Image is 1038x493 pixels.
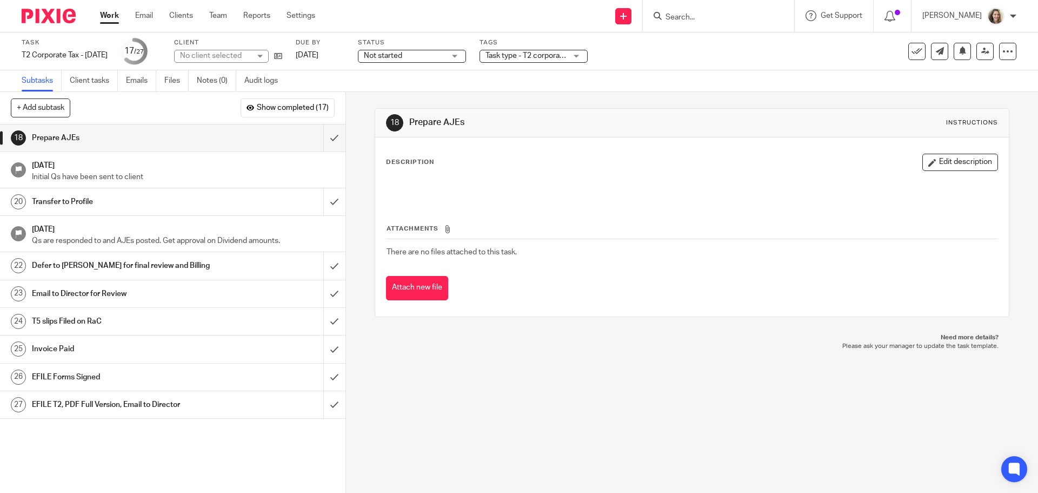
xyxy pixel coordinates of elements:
[126,70,156,91] a: Emails
[32,258,219,274] h1: Defer to [PERSON_NAME] for final review and Billing
[257,104,329,113] span: Show completed (17)
[385,342,998,351] p: Please ask your manager to update the task template.
[32,341,219,357] h1: Invoice Paid
[287,10,315,21] a: Settings
[11,314,26,329] div: 24
[11,130,26,146] div: 18
[946,119,998,127] div: Instructions
[296,51,318,59] span: [DATE]
[387,226,438,232] span: Attachments
[22,9,76,23] img: Pixie
[480,38,588,47] label: Tags
[386,158,434,167] p: Description
[987,8,1004,25] img: IMG_7896.JPG
[135,10,153,21] a: Email
[197,70,236,91] a: Notes (0)
[296,38,344,47] label: Due by
[387,248,517,256] span: There are no files attached to this task.
[11,98,70,117] button: + Add subtask
[11,194,26,209] div: 20
[174,38,282,47] label: Client
[364,52,402,60] span: Not started
[11,370,26,385] div: 26
[32,194,219,210] h1: Transfer to Profile
[209,10,227,21] a: Team
[70,70,118,91] a: Client tasks
[409,117,715,128] h1: Prepare AJEs
[32,130,219,146] h1: Prepare AJEs
[22,38,108,47] label: Task
[134,49,144,55] small: /27
[821,12,862,19] span: Get Support
[32,313,219,330] h1: T5 slips Filed on RaC
[11,341,26,357] div: 25
[386,114,403,132] div: 18
[32,397,219,413] h1: EFILE T2, PDF Full Version, Email to Director
[358,38,466,47] label: Status
[124,45,144,57] div: 17
[22,50,108,61] div: T2 Corporate Tax - [DATE]
[243,10,270,21] a: Reports
[11,258,26,273] div: 22
[32,235,335,246] p: Qs are responded to and AJEs posted. Get approval on Dividend amounts.
[32,172,335,182] p: Initial Qs have been sent to client
[386,276,448,300] button: Attach new file
[22,70,62,91] a: Subtasks
[922,154,998,171] button: Edit description
[169,10,193,21] a: Clients
[100,10,119,21] a: Work
[32,221,335,235] h1: [DATE]
[11,286,26,301] div: 23
[11,397,26,412] div: 27
[385,333,998,342] p: Need more details?
[180,50,250,61] div: No client selected
[664,13,762,23] input: Search
[485,52,578,60] span: Task type - T2 corporate tax
[164,70,189,91] a: Files
[922,10,982,21] p: [PERSON_NAME]
[32,369,219,385] h1: EFILE Forms Signed
[22,50,108,61] div: T2 Corporate Tax - Apr 30 2025
[241,98,335,117] button: Show completed (17)
[32,286,219,302] h1: Email to Director for Review
[244,70,286,91] a: Audit logs
[32,157,335,171] h1: [DATE]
